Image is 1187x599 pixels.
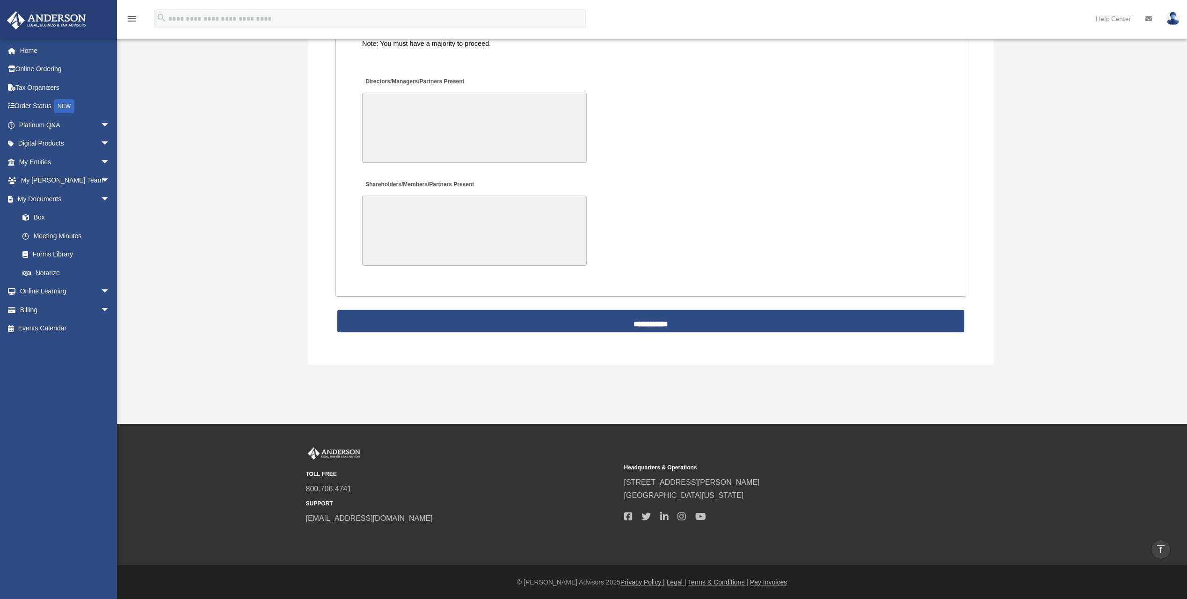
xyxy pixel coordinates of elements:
[7,282,124,301] a: Online Learningarrow_drop_down
[1151,540,1171,559] a: vertical_align_top
[7,153,124,171] a: My Entitiesarrow_drop_down
[13,208,124,227] a: Box
[13,245,124,264] a: Forms Library
[126,16,138,24] a: menu
[13,263,124,282] a: Notarize
[54,99,74,113] div: NEW
[7,319,124,338] a: Events Calendar
[101,190,119,209] span: arrow_drop_down
[7,97,124,116] a: Order StatusNEW
[101,153,119,172] span: arrow_drop_down
[126,13,138,24] i: menu
[362,40,491,47] span: Note: You must have a majority to proceed.
[7,41,124,60] a: Home
[7,116,124,134] a: Platinum Q&Aarrow_drop_down
[306,514,433,522] a: [EMAIL_ADDRESS][DOMAIN_NAME]
[156,13,167,23] i: search
[101,282,119,301] span: arrow_drop_down
[1155,543,1166,555] i: vertical_align_top
[362,179,476,191] label: Shareholders/Members/Partners Present
[688,578,748,586] a: Terms & Conditions |
[101,134,119,153] span: arrow_drop_down
[306,447,362,460] img: Anderson Advisors Platinum Portal
[7,60,124,79] a: Online Ordering
[306,485,352,493] a: 800.706.4741
[624,463,936,473] small: Headquarters & Operations
[620,578,665,586] a: Privacy Policy |
[101,300,119,320] span: arrow_drop_down
[362,75,467,88] label: Directors/Managers/Partners Present
[624,491,744,499] a: [GEOGRAPHIC_DATA][US_STATE]
[306,469,618,479] small: TOLL FREE
[7,190,124,208] a: My Documentsarrow_drop_down
[13,226,119,245] a: Meeting Minutes
[117,577,1187,588] div: © [PERSON_NAME] Advisors 2025
[101,116,119,135] span: arrow_drop_down
[7,300,124,319] a: Billingarrow_drop_down
[7,78,124,97] a: Tax Organizers
[4,11,89,29] img: Anderson Advisors Platinum Portal
[1166,12,1180,25] img: User Pic
[306,499,618,509] small: SUPPORT
[750,578,787,586] a: Pay Invoices
[624,478,760,486] a: [STREET_ADDRESS][PERSON_NAME]
[101,171,119,190] span: arrow_drop_down
[667,578,686,586] a: Legal |
[7,134,124,153] a: Digital Productsarrow_drop_down
[7,171,124,190] a: My [PERSON_NAME] Teamarrow_drop_down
